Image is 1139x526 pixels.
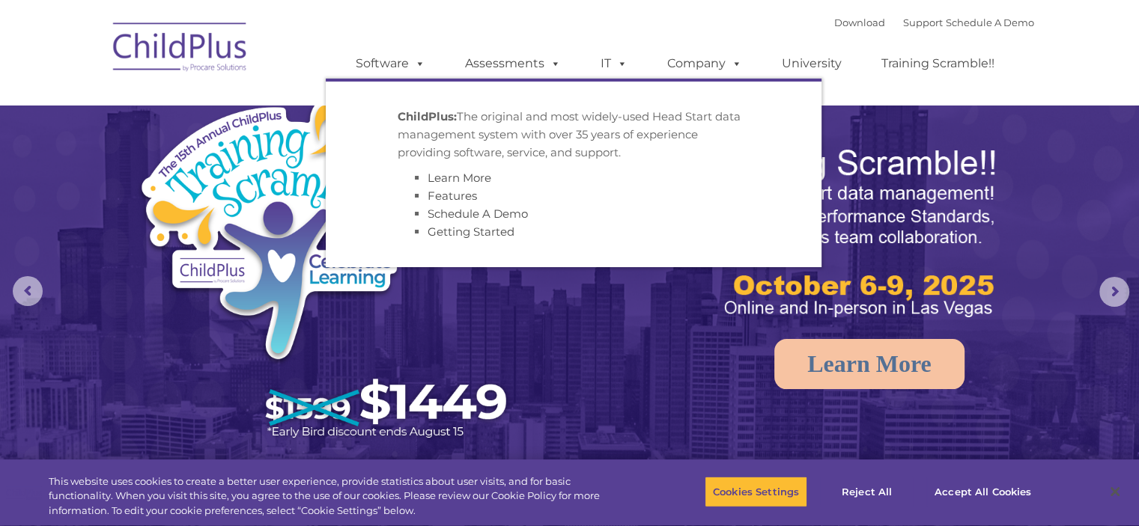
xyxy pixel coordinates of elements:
a: Learn More [428,171,491,185]
p: The original and most widely-used Head Start data management system with over 35 years of experie... [398,108,750,162]
a: Training Scramble!! [866,49,1009,79]
a: Assessments [450,49,576,79]
img: ChildPlus by Procare Solutions [106,12,255,87]
button: Reject All [820,476,914,507]
button: Close [1099,475,1132,508]
a: Schedule A Demo [946,16,1034,28]
div: This website uses cookies to create a better user experience, provide statistics about user visit... [49,474,627,519]
a: Company [652,49,757,79]
a: Learn More [774,339,965,389]
a: Features [428,189,477,203]
a: Software [341,49,440,79]
span: Last name [208,99,254,110]
a: University [767,49,857,79]
strong: ChildPlus: [398,109,457,123]
a: IT [586,49,643,79]
a: Getting Started [428,224,514,239]
a: Schedule A Demo [428,207,528,221]
a: Support [903,16,943,28]
button: Accept All Cookies [926,476,1039,507]
button: Cookies Settings [705,476,807,507]
span: Phone number [208,160,272,171]
font: | [834,16,1034,28]
a: Download [834,16,885,28]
